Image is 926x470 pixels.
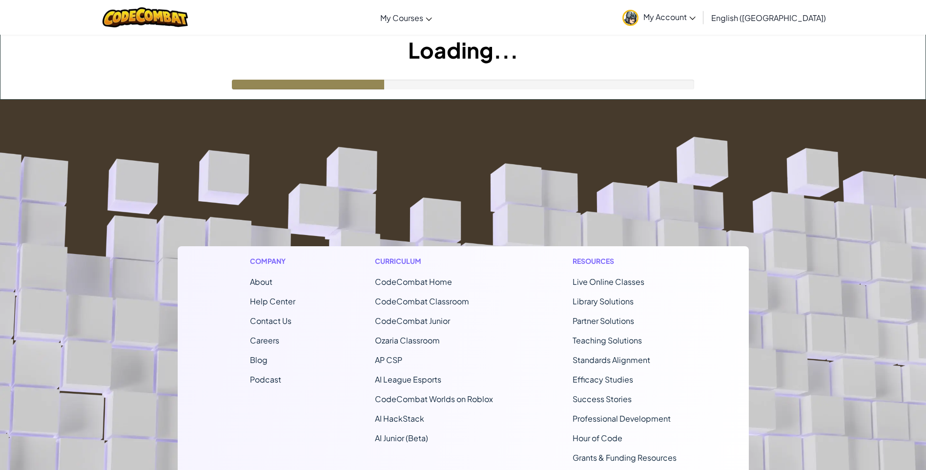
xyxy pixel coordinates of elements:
a: Careers [250,335,279,345]
a: Grants & Funding Resources [573,452,677,463]
a: Blog [250,355,268,365]
img: CodeCombat logo [103,7,188,27]
a: AP CSP [375,355,402,365]
h1: Resources [573,256,677,266]
a: Help Center [250,296,295,306]
a: Ozaria Classroom [375,335,440,345]
a: Live Online Classes [573,277,644,287]
span: Contact Us [250,316,291,326]
h1: Loading... [0,35,926,65]
a: Teaching Solutions [573,335,642,345]
a: Partner Solutions [573,316,634,326]
h1: Company [250,256,295,266]
a: AI HackStack [375,413,424,424]
img: avatar [622,10,638,26]
a: Standards Alignment [573,355,650,365]
a: AI Junior (Beta) [375,433,428,443]
a: CodeCombat Junior [375,316,450,326]
a: Success Stories [573,394,632,404]
a: Professional Development [573,413,671,424]
h1: Curriculum [375,256,493,266]
a: Podcast [250,374,281,385]
span: CodeCombat Home [375,277,452,287]
a: My Account [617,2,700,33]
a: My Courses [375,4,437,31]
span: My Courses [380,13,423,23]
span: My Account [643,12,696,22]
a: Efficacy Studies [573,374,633,385]
a: AI League Esports [375,374,441,385]
a: CodeCombat Classroom [375,296,469,306]
a: English ([GEOGRAPHIC_DATA]) [706,4,831,31]
a: About [250,277,272,287]
a: Library Solutions [573,296,634,306]
a: CodeCombat Worlds on Roblox [375,394,493,404]
a: Hour of Code [573,433,622,443]
span: English ([GEOGRAPHIC_DATA]) [711,13,826,23]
